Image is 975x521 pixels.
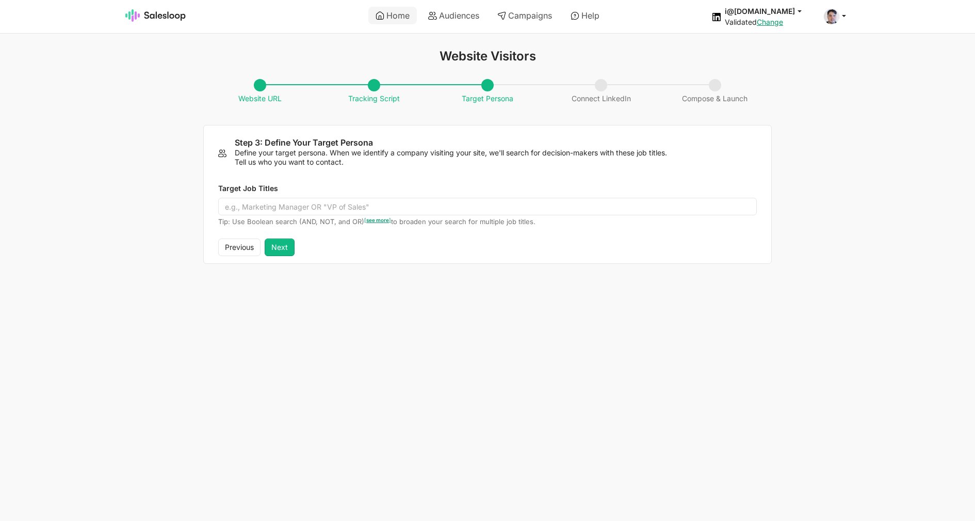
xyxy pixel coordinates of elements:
h1: Website Visitors [203,49,772,64]
a: [see more] [364,217,391,223]
h2: Step 3: Define Your Target Persona [235,138,757,148]
span: [ [364,217,366,223]
a: Home [368,7,417,24]
button: i@[DOMAIN_NAME] [725,6,811,16]
a: Campaigns [490,7,559,24]
a: Change [757,18,783,26]
a: Help [563,7,607,24]
strong: see more [366,217,389,223]
strong: Target Job Titles [218,184,278,193]
span: ] [389,217,391,223]
span: Tracking Script [343,80,405,103]
p: Define your target persona. When we identify a company visiting your site, we'll search for decis... [235,148,757,167]
span: Target Persona [457,80,518,103]
span: Compose & Launch [677,80,753,103]
img: Salesloop [125,9,186,22]
button: Previous [218,239,261,256]
span: Website URL [233,80,287,103]
p: Tip: Use Boolean search (AND, NOT, and OR) to broaden your search for multiple job titles. [218,217,757,226]
input: e.g., Marketing Manager OR "VP of Sales" [218,198,757,215]
span: Connect LinkedIn [566,80,636,103]
a: Audiences [421,7,486,24]
button: Next [265,239,295,256]
div: Validated [725,18,811,27]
